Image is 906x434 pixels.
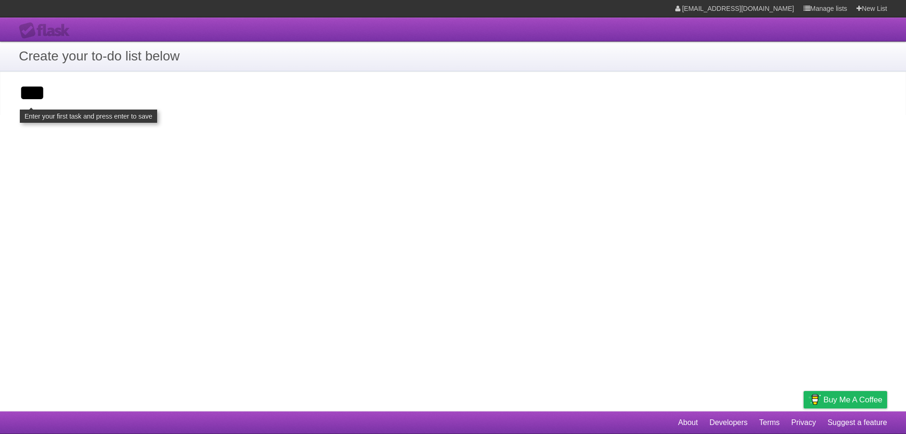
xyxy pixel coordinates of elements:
img: Buy me a coffee [808,391,821,408]
div: Flask [19,22,75,39]
a: Privacy [791,414,816,432]
a: Suggest a feature [828,414,887,432]
h1: Create your to-do list below [19,46,887,66]
a: Terms [759,414,780,432]
a: Buy me a coffee [804,391,887,408]
a: Developers [709,414,747,432]
a: About [678,414,698,432]
span: Buy me a coffee [823,391,882,408]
